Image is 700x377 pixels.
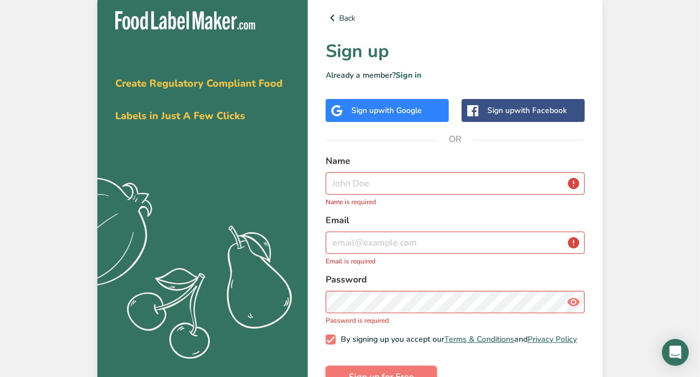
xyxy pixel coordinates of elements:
[396,70,421,81] a: Sign in
[439,122,472,156] span: OR
[336,334,577,345] span: By signing up you accept our and
[662,339,689,366] div: Open Intercom Messenger
[326,69,585,81] p: Already a member?
[514,105,567,116] span: with Facebook
[326,172,585,195] input: John Doe
[115,77,283,122] span: Create Regulatory Compliant Food Labels in Just A Few Clicks
[326,214,585,227] label: Email
[326,315,585,326] p: Password is required
[528,334,577,345] a: Privacy Policy
[326,154,585,168] label: Name
[326,256,585,266] p: Email is required
[326,38,585,65] h1: Sign up
[444,334,514,345] a: Terms & Conditions
[326,232,585,254] input: email@example.com
[326,273,585,286] label: Password
[351,105,422,116] div: Sign up
[326,197,585,207] p: Name is required
[115,11,255,30] img: Food Label Maker
[326,11,585,25] a: Back
[487,105,567,116] div: Sign up
[378,105,422,116] span: with Google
